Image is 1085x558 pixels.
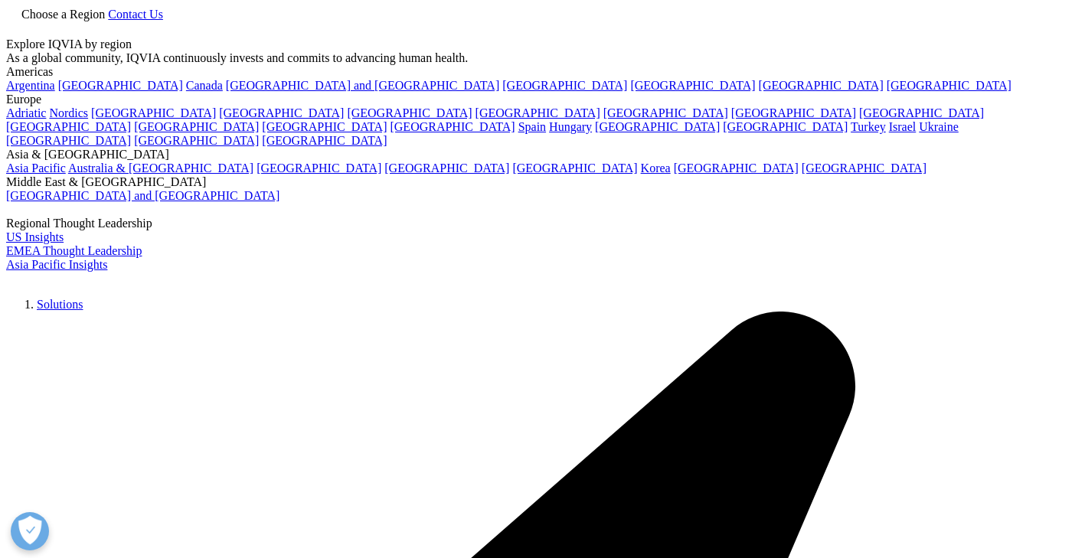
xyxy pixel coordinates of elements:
a: [GEOGRAPHIC_DATA] [347,106,472,119]
a: Australia & [GEOGRAPHIC_DATA] [68,162,253,175]
a: [GEOGRAPHIC_DATA] [58,79,183,92]
a: Nordics [49,106,88,119]
a: [GEOGRAPHIC_DATA] [91,106,216,119]
a: [GEOGRAPHIC_DATA] [759,79,884,92]
div: Asia & [GEOGRAPHIC_DATA] [6,148,1079,162]
a: Ukraine [919,120,959,133]
a: Canada [186,79,223,92]
a: [GEOGRAPHIC_DATA] [257,162,381,175]
div: Europe [6,93,1079,106]
a: [GEOGRAPHIC_DATA] [134,120,259,133]
a: [GEOGRAPHIC_DATA] [262,120,387,133]
a: [GEOGRAPHIC_DATA] [731,106,856,119]
a: [GEOGRAPHIC_DATA] [630,79,755,92]
a: [GEOGRAPHIC_DATA] [134,134,259,147]
a: [GEOGRAPHIC_DATA] [384,162,509,175]
a: EMEA Thought Leadership [6,244,142,257]
a: Contact Us [108,8,163,21]
a: [GEOGRAPHIC_DATA] [219,106,344,119]
a: [GEOGRAPHIC_DATA] [6,134,131,147]
a: [GEOGRAPHIC_DATA] [859,106,984,119]
a: [GEOGRAPHIC_DATA] [262,134,387,147]
a: [GEOGRAPHIC_DATA] [390,120,515,133]
a: [GEOGRAPHIC_DATA] and [GEOGRAPHIC_DATA] [226,79,499,92]
a: [GEOGRAPHIC_DATA] [603,106,728,119]
div: Regional Thought Leadership [6,217,1079,230]
div: As a global community, IQVIA continuously invests and commits to advancing human health. [6,51,1079,65]
a: [GEOGRAPHIC_DATA] [595,120,720,133]
a: Spain [518,120,546,133]
a: Asia Pacific Insights [6,258,107,271]
div: Explore IQVIA by region [6,38,1079,51]
a: Korea [641,162,671,175]
div: Americas [6,65,1079,79]
a: Turkey [851,120,886,133]
a: Hungary [549,120,592,133]
div: Middle East & [GEOGRAPHIC_DATA] [6,175,1079,189]
a: Solutions [37,298,83,311]
a: [GEOGRAPHIC_DATA] [502,79,627,92]
a: Adriatic [6,106,46,119]
a: [GEOGRAPHIC_DATA] [674,162,799,175]
a: [GEOGRAPHIC_DATA] [887,79,1011,92]
a: [GEOGRAPHIC_DATA] [6,120,131,133]
a: Asia Pacific [6,162,66,175]
a: Israel [889,120,917,133]
a: [GEOGRAPHIC_DATA] and [GEOGRAPHIC_DATA] [6,189,279,202]
button: Açık Tercihler [11,512,49,550]
span: Choose a Region [21,8,105,21]
a: US Insights [6,230,64,243]
a: [GEOGRAPHIC_DATA] [512,162,637,175]
a: [GEOGRAPHIC_DATA] [802,162,926,175]
a: [GEOGRAPHIC_DATA] [476,106,600,119]
a: Argentina [6,79,55,92]
a: [GEOGRAPHIC_DATA] [723,120,848,133]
